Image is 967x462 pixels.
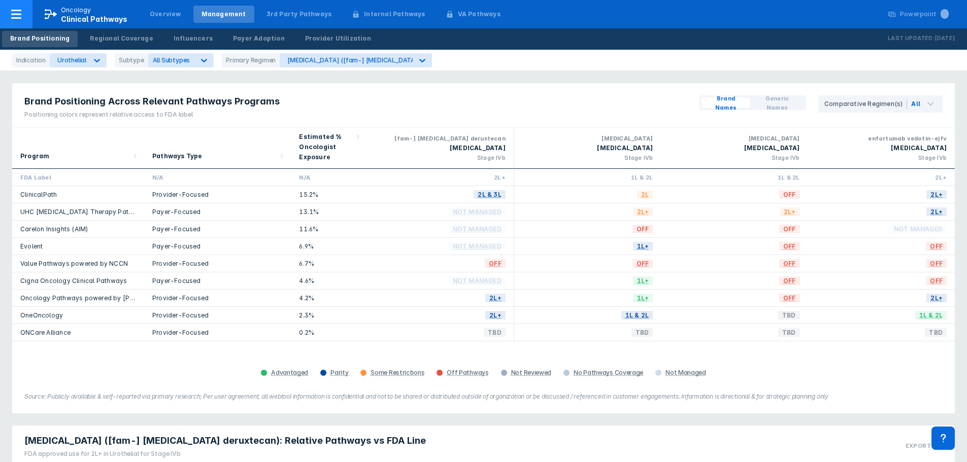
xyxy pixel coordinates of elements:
span: OFF [779,258,800,269]
div: Provider-Focused [152,294,283,302]
div: Regional Coverage [90,34,153,43]
a: Overview [142,6,189,23]
div: No Pathways Coverage [574,369,643,377]
div: 11.6% [299,225,359,233]
span: Brand Names [706,94,746,112]
div: 2L+ [375,173,505,182]
div: Stage IVb [816,153,947,162]
span: OFF [779,189,800,200]
span: OFF [485,258,506,269]
span: TBD [925,327,947,338]
div: 4.2% [299,294,359,302]
span: OFF [632,223,653,235]
span: OFF [926,240,947,252]
a: Influencers [165,31,221,47]
span: 2L+ [485,292,506,304]
a: ONCare Alliance [20,329,71,336]
div: FDA Label [20,173,136,182]
button: Generic Names [750,97,804,108]
div: [fam-] [MEDICAL_DATA] deruxtecan [375,134,505,143]
button: Export [899,430,951,461]
div: Provider-Focused [152,311,283,319]
div: Payer-Focused [152,242,283,251]
div: Management [202,10,246,19]
a: Brand Positioning [2,31,78,47]
div: Not Managed [665,369,706,377]
div: Provider-Focused [152,259,283,268]
div: Payer-Focused [152,225,283,233]
div: Some Restrictions [371,369,424,377]
div: Sort [144,128,291,169]
div: Off Pathways [447,369,488,377]
span: 2L+ [485,309,506,321]
span: TBD [778,327,800,338]
div: [MEDICAL_DATA] [669,143,799,153]
span: OFF [779,240,800,252]
a: Value Pathways powered by NCCN [20,260,128,267]
div: FDA approved use for 2L+ in Urothelial for Stage IVb [24,449,426,458]
p: [DATE] [935,33,955,44]
span: 2L & 3L [474,189,505,200]
a: 3rd Party Pathways [258,6,340,23]
span: All Subtypes [153,56,190,64]
span: OFF [779,275,800,287]
span: Generic Names [754,94,800,112]
div: Indication [12,53,50,67]
div: N/A [152,173,283,182]
span: 2L+ [780,206,800,218]
div: Sort [291,128,367,169]
span: 2L+ [926,189,947,200]
div: 13.1% [299,207,359,216]
div: [MEDICAL_DATA] [669,134,799,143]
span: Not Managed [449,223,506,235]
span: OFF [779,223,800,235]
div: Stage IVb [375,153,505,162]
div: Influencers [174,34,213,43]
div: Comparative Regimen(s) [824,99,907,109]
div: Sort [12,128,144,169]
a: Oncology Pathways powered by [PERSON_NAME] [20,294,175,302]
p: Oncology [61,6,91,15]
div: Payer-Focused [152,207,283,216]
div: 3rd Party Pathways [266,10,332,19]
div: Primary Regimen [222,53,280,67]
span: OFF [779,292,800,304]
figcaption: Source: Publicly available & self-reported via primary research; Per user agreement, all webtool ... [24,392,943,401]
div: Not Reviewed [511,369,551,377]
p: Last Updated: [888,33,935,44]
div: 6.7% [299,259,359,268]
span: 2L+ [926,292,947,304]
a: Carelon Insights (AIM) [20,225,88,233]
div: Parity [330,369,348,377]
span: 2L+ [926,206,947,218]
span: Not Managed [449,206,506,218]
div: 2.3% [299,311,359,319]
div: VA Pathways [458,10,501,19]
span: 2L [637,189,653,200]
a: Provider Utilization [297,31,379,47]
div: Provider Utilization [305,34,371,43]
div: 1L & 2L [522,173,653,182]
div: Urothelial [57,56,86,64]
div: enfortumab vedotin-ejfv [816,134,947,143]
div: Positioning colors represent relative access to FDA label [24,110,280,119]
div: 15.2% [299,190,359,199]
span: 2L+ [633,206,653,218]
a: Payer Adoption [225,31,293,47]
span: OFF [926,258,947,269]
div: N/A [299,173,359,182]
div: Provider-Focused [152,328,283,337]
div: Estimated % Oncologist Exposure [299,132,353,162]
span: Clinical Pathways [61,15,127,23]
div: Internal Pathways [364,10,425,19]
a: Cigna Oncology Clinical Pathways [20,277,127,285]
a: Evolent [20,242,43,250]
div: 0.2% [299,328,359,337]
div: [MEDICAL_DATA] [522,143,653,153]
h3: Export [906,442,931,449]
div: All [911,99,920,109]
a: Management [193,6,254,23]
span: 1L & 2L [621,309,653,321]
div: Stage IVb [669,153,799,162]
div: Pathways Type [152,151,203,161]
